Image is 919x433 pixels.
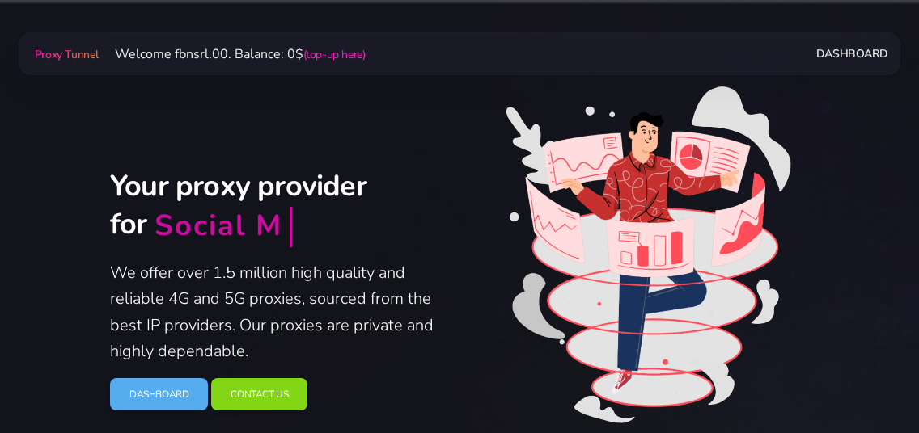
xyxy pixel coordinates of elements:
p: We offer over 1.5 million high quality and reliable 4G and 5G proxies, sourced from the best IP p... [110,260,450,365]
span: Welcome fbnsrl.00. Balance: 0$ [102,45,366,63]
span: Proxy Tunnel [35,47,99,62]
h2: Your proxy provider for [110,168,450,246]
a: (top-up here) [303,47,366,62]
a: Contact Us [211,378,307,411]
div: Social M [155,208,282,246]
a: Dashboard [110,378,208,411]
a: Dashboard [816,39,887,69]
a: Proxy Tunnel [32,41,102,67]
iframe: Webchat Widget [841,355,899,413]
